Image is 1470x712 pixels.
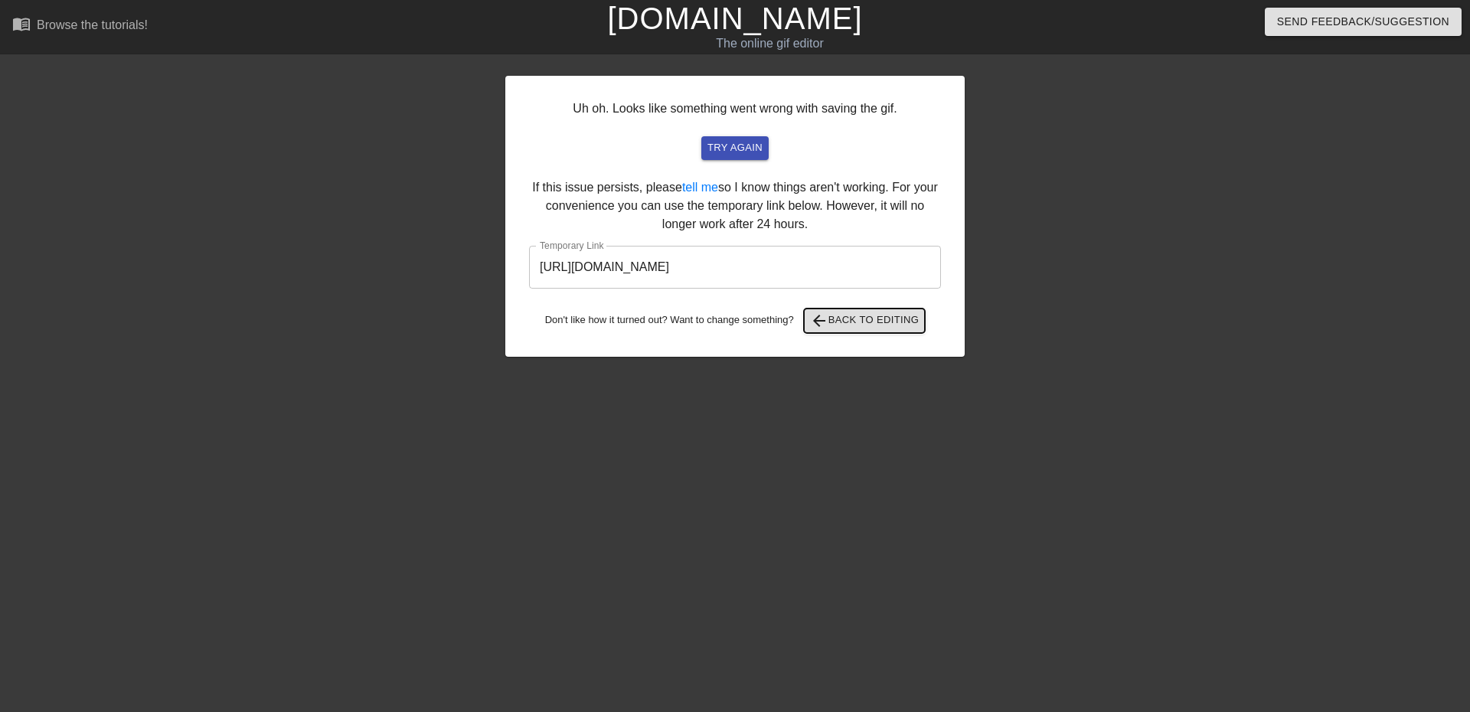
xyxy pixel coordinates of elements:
[498,34,1042,53] div: The online gif editor
[529,309,941,333] div: Don't like how it turned out? Want to change something?
[810,312,828,330] span: arrow_back
[37,18,148,31] div: Browse the tutorials!
[1265,8,1462,36] button: Send Feedback/Suggestion
[810,312,920,330] span: Back to Editing
[682,181,718,194] a: tell me
[1277,12,1449,31] span: Send Feedback/Suggestion
[607,2,862,35] a: [DOMAIN_NAME]
[804,309,926,333] button: Back to Editing
[12,15,148,38] a: Browse the tutorials!
[505,76,965,357] div: Uh oh. Looks like something went wrong with saving the gif. If this issue persists, please so I k...
[529,246,941,289] input: bare
[12,15,31,33] span: menu_book
[701,136,769,160] button: try again
[707,139,763,157] span: try again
